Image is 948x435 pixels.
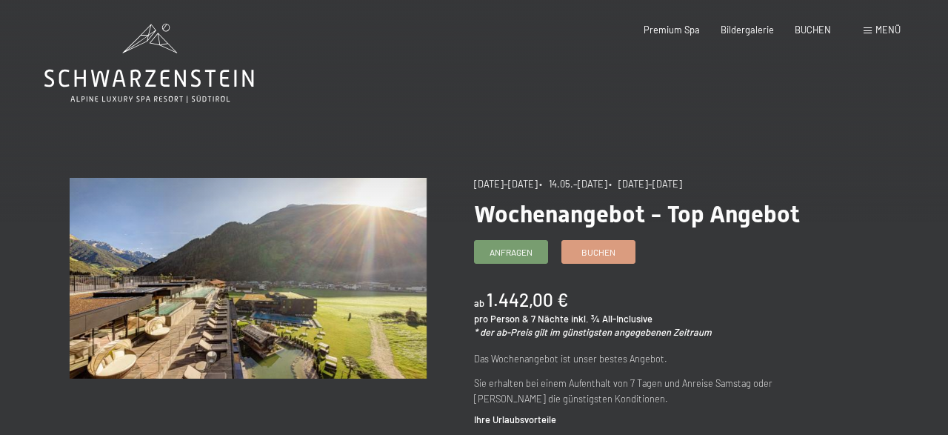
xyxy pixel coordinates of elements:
[474,326,712,338] em: * der ab-Preis gilt im günstigsten angegebenen Zeitraum
[531,313,569,325] span: 7 Nächte
[721,24,774,36] a: Bildergalerie
[581,246,615,259] span: Buchen
[875,24,901,36] span: Menü
[474,351,831,366] p: Das Wochenangebot ist unser bestes Angebot.
[474,200,800,228] span: Wochenangebot - Top Angebot
[475,241,547,263] a: Anfragen
[539,178,607,190] span: • 14.05.–[DATE]
[70,178,427,379] img: Wochenangebot - Top Angebot
[795,24,831,36] a: BUCHEN
[609,178,682,190] span: • [DATE]–[DATE]
[562,241,635,263] a: Buchen
[490,246,533,259] span: Anfragen
[487,289,568,311] b: 1.442,00 €
[571,313,652,325] span: inkl. ¾ All-Inclusive
[474,313,529,325] span: pro Person &
[474,297,484,309] span: ab
[474,414,556,425] strong: Ihre Urlaubsvorteile
[474,376,831,406] p: Sie erhalten bei einem Aufenthalt von 7 Tagen und Anreise Samstag oder [PERSON_NAME] die günstigs...
[644,24,700,36] a: Premium Spa
[474,178,538,190] span: [DATE]–[DATE]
